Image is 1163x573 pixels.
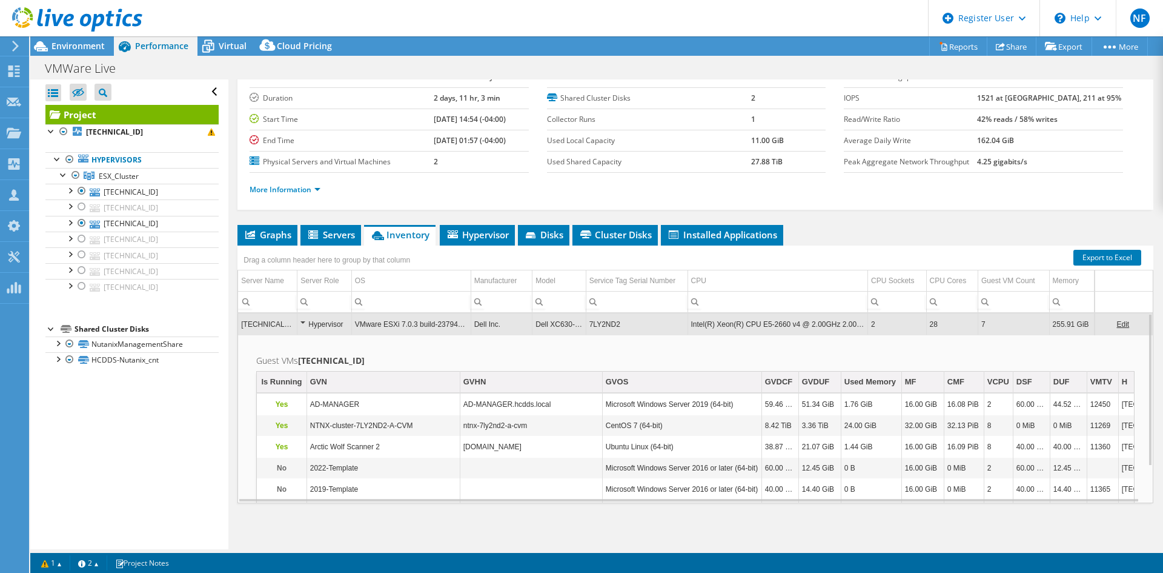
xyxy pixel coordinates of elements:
[688,270,868,292] td: CPU Column
[802,375,830,389] div: GVDUF
[798,372,841,393] td: GVDUF Column
[929,37,987,56] a: Reports
[45,184,219,199] a: [TECHNICAL_ID]
[446,229,509,241] span: Hypervisor
[524,229,563,241] span: Disks
[944,372,984,393] td: CMF Column
[547,92,751,104] label: Shared Cluster Disks
[688,313,868,335] td: Column CPU, Value Intel(R) Xeon(R) CPU E5-2660 v4 @ 2.00GHz 2.00 GHz
[257,372,306,393] td: Is Running Column
[240,252,413,269] div: Drag a column header here to group by that column
[926,313,978,335] td: Column CPU Cores, Value 28
[688,291,868,312] td: Column CPU, Filter cell
[460,415,602,437] td: Column GVHN, Value ntnx-7ly2nd2-a-cvm
[1013,415,1050,437] td: Column DSF, Value 0 MiB
[841,458,901,479] td: Column Used Memory, Value 0 B
[532,291,586,312] td: Column Model, Filter cell
[1122,375,1127,389] div: H
[987,375,1009,389] div: VCPU
[238,313,297,335] td: Column Server Name, Value 172.16.75.232
[297,270,351,292] td: Server Role Column
[351,313,471,335] td: Column OS, Value VMware ESXi 7.0.3 build-23794027
[798,415,841,437] td: Column GVDUF, Value 3.36 TiB
[460,437,602,458] td: Column GVHN, Value rtk-VN846F5465BC79.rtkbox.arcticwolf.net
[901,437,944,458] td: Column MF, Value 16.00 GiB
[984,372,1013,393] td: VCPU Column
[602,479,761,500] td: Column GVOS, Value Microsoft Windows Server 2016 or later (64-bit)
[257,479,306,500] td: Column Is Running, Value No
[107,555,177,571] a: Project Notes
[841,372,901,393] td: Used Memory Column
[901,458,944,479] td: Column MF, Value 16.00 GiB
[460,394,602,415] td: Column GVHN, Value AD-MANAGER.hcdds.local
[984,458,1013,479] td: Column VCPU, Value 2
[244,229,291,241] span: Graphs
[45,232,219,247] a: [TECHNICAL_ID]
[871,273,914,288] div: CPU Sockets
[1016,375,1032,389] div: DSF
[250,156,433,168] label: Physical Servers and Virtual Machines
[1013,437,1050,458] td: Column DSF, Value 40.00 GiB
[977,114,1058,124] b: 42% reads / 58% writes
[926,270,978,292] td: CPU Cores Column
[257,437,306,458] td: Column Is Running, Value Yes
[944,415,984,437] td: Column CMF, Value 32.13 PiB
[351,291,471,312] td: Column OS, Filter cell
[751,72,755,82] b: 2
[667,229,777,241] span: Installed Applications
[1050,372,1087,393] td: DUF Column
[751,93,755,103] b: 2
[765,375,793,389] div: GVDCF
[45,263,219,279] a: [TECHNICAL_ID]
[901,415,944,437] td: Column MF, Value 32.00 GiB
[844,113,977,126] label: Read/Write Ratio
[984,415,1013,437] td: Column VCPU, Value 8
[798,479,841,500] td: Column GVDUF, Value 14.40 GiB
[471,291,532,312] td: Column Manufacturer, Filter cell
[586,313,688,335] td: Column Service Tag Serial Number, Value 7LY2ND2
[977,156,1027,167] b: 4.25 gigabits/s
[841,394,901,415] td: Column Used Memory, Value 1.76 GiB
[944,437,984,458] td: Column CMF, Value 16.09 PiB
[1087,458,1118,479] td: Column VMTV, Value
[1049,291,1094,312] td: Column Memory, Filter cell
[33,555,70,571] a: 1
[256,371,1135,543] div: Data grid
[306,394,460,415] td: Column GVN, Value AD-MANAGER
[306,479,460,500] td: Column GVN, Value 2019-Template
[547,113,751,126] label: Collector Runs
[761,415,798,437] td: Column GVDCF, Value 8.42 TiB
[300,273,339,288] div: Server Role
[45,168,219,184] a: ESX_Cluster
[751,156,783,167] b: 27.88 TiB
[547,135,751,147] label: Used Local Capacity
[1092,37,1148,56] a: More
[355,273,365,288] div: OS
[257,394,306,415] td: Column Is Running, Value Yes
[1049,313,1094,335] td: Column Memory, Value 255.91 GiB
[798,458,841,479] td: Column GVDUF, Value 12.45 GiB
[532,313,586,335] td: Column Model, Value Dell XC630-10
[39,62,134,75] h1: VMWare Live
[257,458,306,479] td: Column Is Running, Value No
[434,156,438,167] b: 2
[984,394,1013,415] td: Column VCPU, Value 2
[602,415,761,437] td: Column GVOS, Value CentOS 7 (64-bit)
[798,437,841,458] td: Column GVDUF, Value 21.07 GiB
[602,394,761,415] td: Column GVOS, Value Microsoft Windows Server 2019 (64-bit)
[260,440,303,454] p: Yes
[45,152,219,168] a: Hypervisors
[1050,394,1087,415] td: Column DUF, Value 44.52 GiB
[370,229,429,241] span: Inventory
[260,482,303,497] p: No
[135,40,188,52] span: Performance
[578,229,652,241] span: Cluster Disks
[978,313,1049,335] td: Column Guest VM Count, Value 7
[901,394,944,415] td: Column MF, Value 16.00 GiB
[977,135,1014,146] b: 162.04 GiB
[86,127,143,137] b: [TECHNICAL_ID]
[844,375,896,389] div: Used Memory
[471,270,532,292] td: Manufacturer Column
[691,273,706,288] div: CPU
[1055,13,1065,24] svg: \n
